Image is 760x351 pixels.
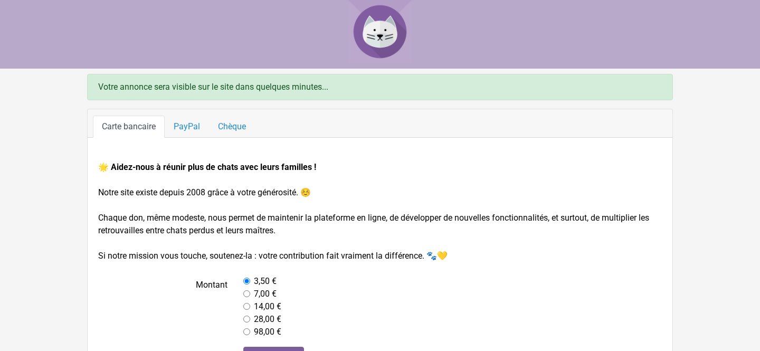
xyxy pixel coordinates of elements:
div: Votre annonce sera visible sur le site dans quelques minutes... [87,74,673,100]
label: 14,00 € [254,300,281,313]
label: 98,00 € [254,326,281,338]
label: 7,00 € [254,288,277,300]
a: PayPal [165,116,209,138]
a: Carte bancaire [93,116,165,138]
label: Montant [90,275,235,338]
label: 28,00 € [254,313,281,326]
strong: 🌟 Aidez-nous à réunir plus de chats avec leurs familles ! [98,162,316,172]
a: Chèque [209,116,255,138]
label: 3,50 € [254,275,277,288]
